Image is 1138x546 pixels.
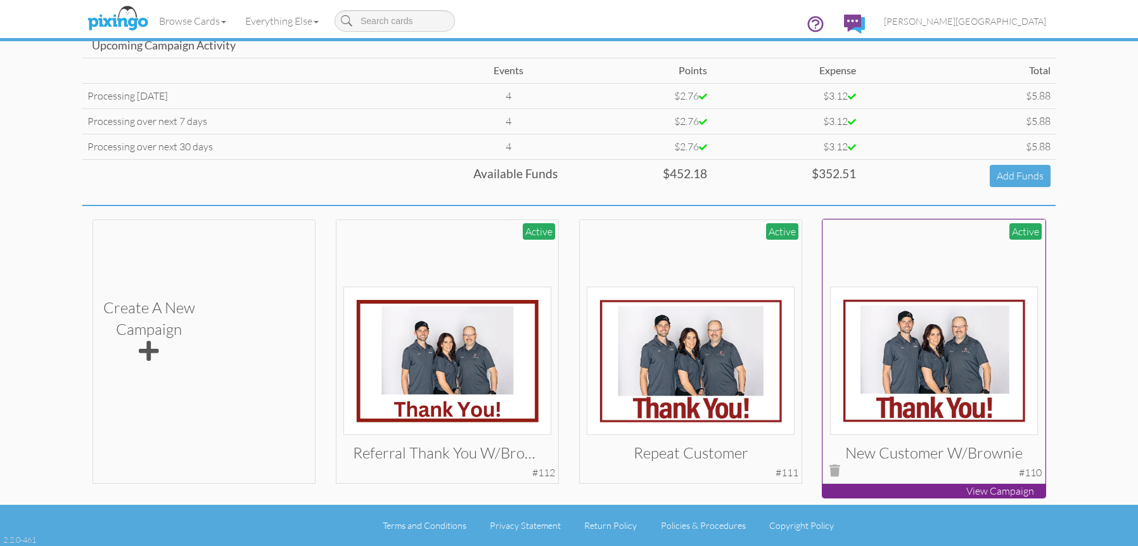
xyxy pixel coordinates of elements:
[874,5,1056,37] a: [PERSON_NAME][GEOGRAPHIC_DATA]
[3,534,36,545] div: 2.2.0-461
[84,3,151,35] img: pixingo logo
[523,223,555,240] div: Active
[884,16,1046,27] span: [PERSON_NAME][GEOGRAPHIC_DATA]
[563,108,712,134] td: $2.76
[103,297,195,365] div: Create a new Campaign
[712,134,861,159] td: $3.12
[343,287,552,435] img: 127756-1-1738918826771-6e2e2c8500121d0c-qa.jpg
[712,84,861,109] td: $3.12
[563,58,712,84] td: Points
[861,58,1056,84] td: Total
[822,484,1045,498] p: View Campaign
[776,465,798,480] div: #111
[990,165,1051,187] a: Add Funds
[861,84,1056,109] td: $5.88
[596,445,786,461] h3: Repeat Customer
[563,159,712,192] td: $452.18
[1019,465,1042,480] div: #110
[769,520,834,531] a: Copyright Policy
[712,159,861,192] td: $352.51
[532,465,555,480] div: #112
[587,287,795,435] img: 129197-1-1741852843475-97e0657386e8d59e-qa.jpg
[82,108,454,134] td: Processing over next 7 days
[82,159,563,192] td: Available Funds
[661,520,746,531] a: Policies & Procedures
[1009,223,1042,240] div: Active
[830,287,1039,435] img: 129196-1-1741852843208-833c636912008406-qa.jpg
[82,134,454,159] td: Processing over next 30 days
[383,520,466,531] a: Terms and Conditions
[490,520,561,531] a: Privacy Statement
[712,108,861,134] td: $3.12
[454,108,563,134] td: 4
[563,134,712,159] td: $2.76
[766,223,798,240] div: Active
[861,134,1056,159] td: $5.88
[150,5,236,37] a: Browse Cards
[563,84,712,109] td: $2.76
[454,84,563,109] td: 4
[353,445,542,461] h3: Referral Thank You w/Brownies
[335,10,455,32] input: Search cards
[454,58,563,84] td: Events
[454,134,563,159] td: 4
[82,84,454,109] td: Processing [DATE]
[712,58,861,84] td: Expense
[584,520,637,531] a: Return Policy
[861,108,1056,134] td: $5.88
[840,445,1029,461] h3: New Customer W/Brownie
[236,5,328,37] a: Everything Else
[844,15,865,34] img: comments.svg
[92,39,1046,52] h4: Upcoming Campaign Activity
